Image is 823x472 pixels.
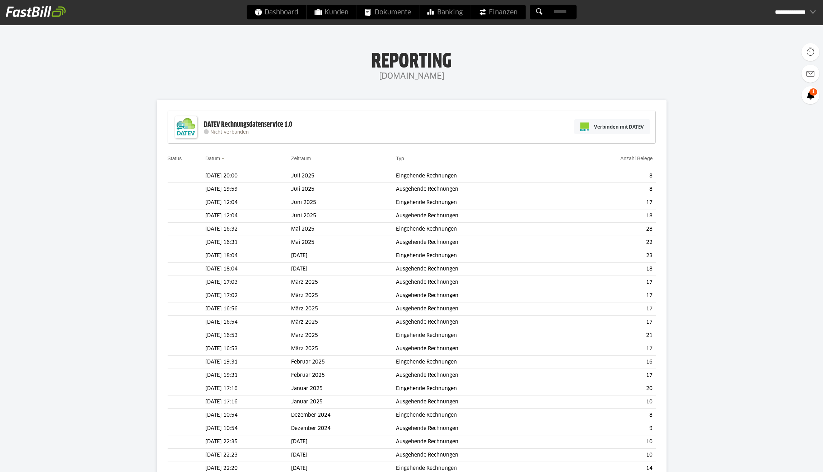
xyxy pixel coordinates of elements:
[562,263,655,276] td: 18
[291,409,396,422] td: Dezember 2024
[291,236,396,249] td: Mai 2025
[396,236,562,249] td: Ausgehende Rechnungen
[427,5,463,19] span: Banking
[205,183,291,196] td: [DATE] 19:59
[291,302,396,316] td: März 2025
[291,170,396,183] td: Juli 2025
[396,382,562,395] td: Eingehende Rechnungen
[291,196,396,209] td: Juni 2025
[562,382,655,395] td: 20
[620,156,653,161] a: Anzahl Belege
[562,209,655,223] td: 18
[291,156,311,161] a: Zeitraum
[562,369,655,382] td: 17
[396,249,562,263] td: Eingehende Rechnungen
[396,449,562,462] td: Ausgehende Rechnungen
[205,289,291,302] td: [DATE] 17:02
[205,435,291,449] td: [DATE] 22:35
[594,123,644,130] span: Verbinden mit DATEV
[291,209,396,223] td: Juni 2025
[291,276,396,289] td: März 2025
[221,158,226,159] img: sort_desc.gif
[396,422,562,435] td: Ausgehende Rechnungen
[291,223,396,236] td: Mai 2025
[291,395,396,409] td: Januar 2025
[396,316,562,329] td: Ausgehende Rechnungen
[809,88,817,96] span: 1
[562,449,655,462] td: 10
[314,5,349,19] span: Kunden
[471,5,525,19] a: Finanzen
[291,183,396,196] td: Juli 2025
[291,422,396,435] td: Dezember 2024
[291,356,396,369] td: Februar 2025
[396,276,562,289] td: Ausgehende Rechnungen
[205,342,291,356] td: [DATE] 16:53
[168,156,182,161] a: Status
[205,422,291,435] td: [DATE] 10:54
[396,196,562,209] td: Eingehende Rechnungen
[291,289,396,302] td: März 2025
[291,449,396,462] td: [DATE]
[210,130,249,135] span: Nicht verbunden
[396,435,562,449] td: Ausgehende Rechnungen
[205,356,291,369] td: [DATE] 19:31
[205,223,291,236] td: [DATE] 16:32
[801,86,819,104] a: 1
[254,5,298,19] span: Dashboard
[396,263,562,276] td: Ausgehende Rechnungen
[562,342,655,356] td: 17
[562,329,655,342] td: 21
[396,329,562,342] td: Eingehende Rechnungen
[396,342,562,356] td: Ausgehende Rechnungen
[205,249,291,263] td: [DATE] 18:04
[291,263,396,276] td: [DATE]
[562,236,655,249] td: 22
[562,276,655,289] td: 17
[205,276,291,289] td: [DATE] 17:03
[72,51,751,69] h1: Reporting
[562,170,655,183] td: 8
[562,409,655,422] td: 8
[204,120,292,129] div: DATEV Rechnungsdatenservice 1.0
[396,183,562,196] td: Ausgehende Rechnungen
[396,369,562,382] td: Ausgehende Rechnungen
[562,395,655,409] td: 10
[172,113,200,142] img: DATEV-Datenservice Logo
[396,356,562,369] td: Eingehende Rechnungen
[357,5,419,19] a: Dokumente
[562,435,655,449] td: 10
[396,209,562,223] td: Ausgehende Rechnungen
[291,316,396,329] td: März 2025
[205,316,291,329] td: [DATE] 16:54
[205,236,291,249] td: [DATE] 16:31
[767,450,816,468] iframe: Öffnet ein Widget, in dem Sie weitere Informationen finden
[562,196,655,209] td: 17
[205,209,291,223] td: [DATE] 12:04
[205,170,291,183] td: [DATE] 20:00
[562,316,655,329] td: 17
[205,156,220,161] a: Datum
[562,249,655,263] td: 23
[291,369,396,382] td: Februar 2025
[205,449,291,462] td: [DATE] 22:23
[396,289,562,302] td: Ausgehende Rechnungen
[205,369,291,382] td: [DATE] 19:31
[396,302,562,316] td: Ausgehende Rechnungen
[205,395,291,409] td: [DATE] 17:16
[291,329,396,342] td: März 2025
[562,289,655,302] td: 17
[205,196,291,209] td: [DATE] 12:04
[205,409,291,422] td: [DATE] 10:54
[6,6,66,17] img: fastbill_logo_white.png
[396,170,562,183] td: Eingehende Rechnungen
[419,5,471,19] a: Banking
[247,5,306,19] a: Dashboard
[479,5,518,19] span: Finanzen
[291,342,396,356] td: März 2025
[396,223,562,236] td: Eingehende Rechnungen
[396,409,562,422] td: Eingehende Rechnungen
[562,223,655,236] td: 28
[396,395,562,409] td: Ausgehende Rechnungen
[291,249,396,263] td: [DATE]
